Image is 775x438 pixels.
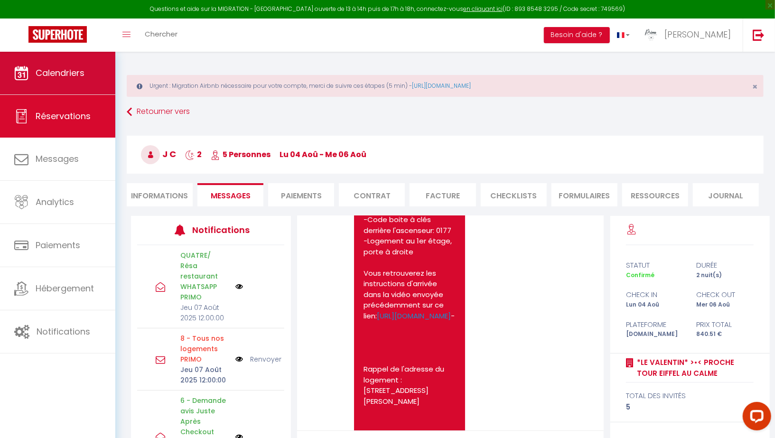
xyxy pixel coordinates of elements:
span: Calendriers [36,67,84,79]
span: Messages [211,190,251,201]
p: Motif d'échec d'envoi [180,333,229,364]
div: total des invités [626,390,754,401]
span: J C [141,148,176,160]
img: Super Booking [28,26,87,43]
a: [URL][DOMAIN_NAME] [412,82,471,90]
div: Urgent : Migration Airbnb nécessaire pour votre compte, merci de suivre ces étapes (5 min) - [127,75,764,97]
img: logout [753,29,765,41]
li: CHECKLISTS [481,183,547,206]
li: Ressources [622,183,688,206]
img: ... [644,27,658,42]
span: [PERSON_NAME] [664,28,731,40]
span: Réservations [36,110,91,122]
span: Analytics [36,196,74,208]
span: Messages [36,153,79,165]
div: 2 nuit(s) [690,271,760,280]
span: 2 [185,149,202,160]
a: ... [PERSON_NAME] [637,19,743,52]
div: Plateforme [620,319,690,330]
li: Paiements [268,183,334,206]
img: NO IMAGE [235,283,243,290]
li: FORMULAIRES [551,183,617,206]
p: Jeu 07 Août 2025 12:00:00 [180,364,229,385]
li: Informations [127,183,193,206]
img: NO IMAGE [235,354,243,364]
div: 840.51 € [690,330,760,339]
span: Hébergement [36,282,94,294]
span: Notifications [37,326,90,337]
span: Chercher [145,29,177,39]
button: Besoin d'aide ? [544,27,610,43]
span: Confirmé [626,271,654,279]
a: Renvoyer [250,354,281,364]
span: 5 Personnes [211,149,271,160]
div: statut [620,260,690,271]
p: Jeu 07 Août 2025 12:00:00 [180,302,229,323]
a: [URL][DOMAIN_NAME] [377,311,451,321]
a: Retourner vers [127,103,764,121]
div: Lun 04 Aoû [620,300,690,309]
li: Journal [693,183,759,206]
li: Contrat [339,183,405,206]
div: durée [690,260,760,271]
iframe: LiveChat chat widget [735,398,775,438]
span: × [752,81,757,93]
li: Facture [410,183,476,206]
div: Prix total [690,319,760,330]
a: en cliquant ici [463,5,503,13]
span: Paiements [36,239,80,251]
div: check out [690,289,760,300]
a: Chercher [138,19,185,52]
div: check in [620,289,690,300]
p: QUATRE/ Résa restaurant WHATSAPP PRIMO [180,250,229,302]
span: lu 04 Aoû - me 06 Aoû [280,149,366,160]
button: Close [752,83,757,91]
h3: Notifications [192,219,253,241]
div: Mer 06 Aoû [690,300,760,309]
div: [DOMAIN_NAME] [620,330,690,339]
div: 5 [626,401,754,413]
a: *Le Valentin* >•< Proche Tour Eiffel au calme [634,357,754,379]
